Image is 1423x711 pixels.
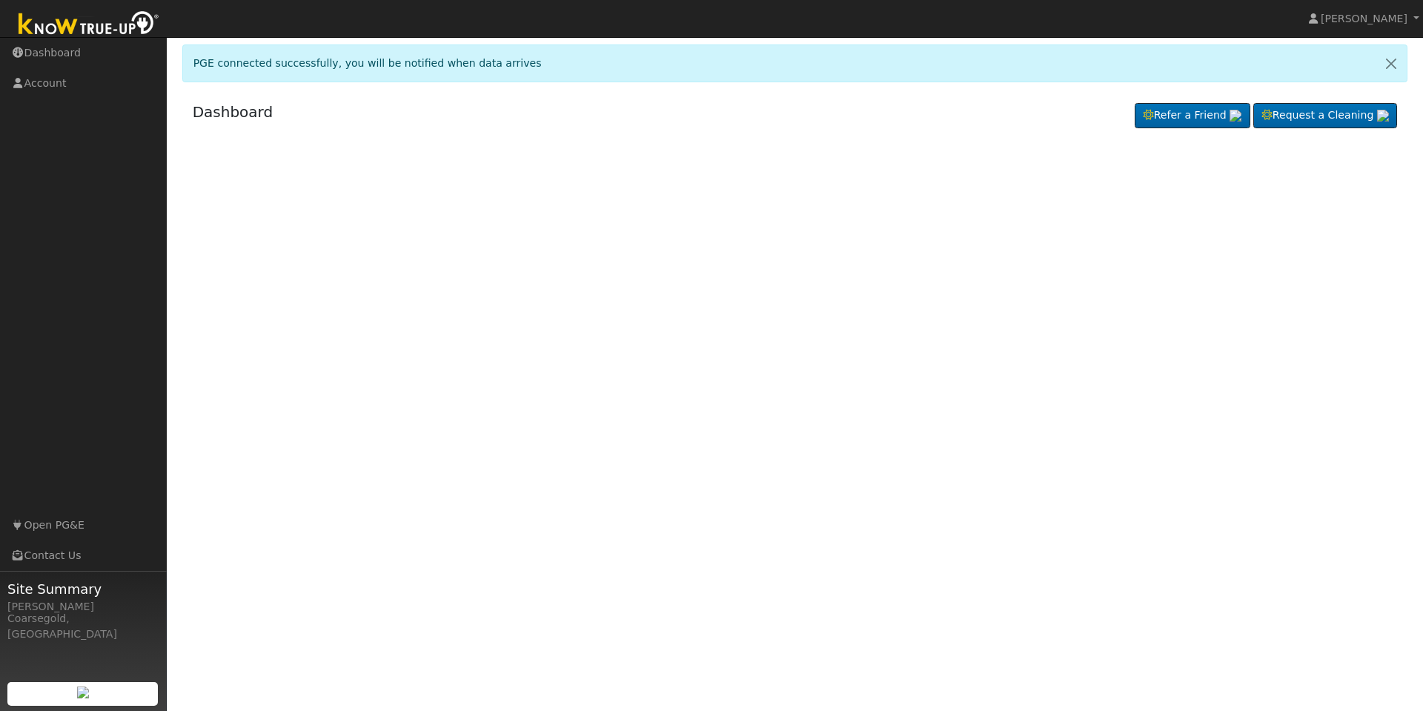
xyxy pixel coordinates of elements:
img: retrieve [77,687,89,698]
a: Refer a Friend [1135,103,1250,128]
div: [PERSON_NAME] [7,599,159,615]
span: [PERSON_NAME] [1321,13,1407,24]
img: retrieve [1377,110,1389,122]
span: Site Summary [7,579,159,599]
div: PGE connected successfully, you will be notified when data arrives [182,44,1408,82]
div: Coarsegold, [GEOGRAPHIC_DATA] [7,611,159,642]
a: Dashboard [193,103,273,121]
img: Know True-Up [11,8,167,42]
a: Request a Cleaning [1253,103,1397,128]
img: retrieve [1230,110,1241,122]
a: Close [1376,45,1407,82]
